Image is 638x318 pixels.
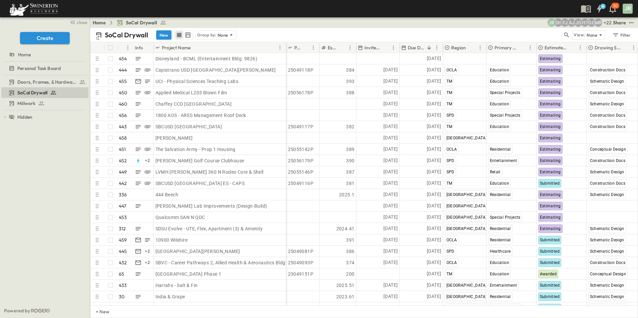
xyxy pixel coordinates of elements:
[576,44,584,52] button: Menu
[490,249,511,254] span: Healthcare
[476,44,484,52] button: Menu
[590,124,626,129] span: Construction Docs
[588,19,596,27] div: Gerrad Gerber (gerrad.gerber@swinerton.com)
[309,44,317,52] button: Menu
[1,99,87,108] a: Millwork
[590,238,624,242] span: Schematic Design
[288,271,314,277] span: 23049151P
[134,42,154,53] div: Info
[162,44,191,51] p: Project Name
[383,134,398,142] span: [DATE]
[490,170,501,174] span: Retail
[143,259,151,267] div: + 2
[593,3,606,15] button: 4
[490,215,521,220] span: Special Projects
[490,102,510,106] span: Education
[540,79,561,84] span: Estimating
[119,237,127,243] p: 459
[119,259,127,266] p: 432
[126,19,157,26] span: SoCal Drywall
[119,225,126,232] p: 312
[119,214,127,221] p: 453
[622,44,630,51] button: Sort
[490,158,517,163] span: Entertainment
[427,145,441,153] span: [DATE]
[155,180,245,187] span: SBCUSD [GEOGRAPHIC_DATA] ES - CAPS
[490,79,510,84] span: Education
[155,67,276,73] span: Capistrano USD [GEOGRAPHIC_DATA][PERSON_NAME]
[383,213,398,221] span: [DATE]
[155,259,289,266] span: SBVC - Career Pathways 2, Allied Health & Aeronautics Bldg's
[1,64,87,73] a: Personal Task Board
[155,237,188,243] span: 10900 Wilshire
[288,157,314,164] span: 25056179P
[119,89,127,96] p: 450
[155,55,258,62] span: Disneyland - BCML (Entertainment Bldg. 9826)
[446,68,457,72] span: OCLA
[610,30,633,40] button: Filter
[1,50,87,59] a: Home
[17,65,61,72] span: Personal Task Board
[433,44,441,52] button: Menu
[540,192,561,197] span: Estimating
[595,44,621,51] p: Drawing Status
[383,259,398,266] span: [DATE]
[155,214,205,221] span: Qualcomm SAN N QDC
[540,226,561,231] span: Estimating
[540,90,561,95] span: Estimating
[427,157,441,164] span: [DATE]
[427,270,441,278] span: [DATE]
[408,44,424,51] p: Due Date
[383,281,398,289] span: [DATE]
[446,136,487,140] span: [GEOGRAPHIC_DATA]
[155,157,244,164] span: [PERSON_NAME] Golf Course Clubhouse
[346,248,354,255] span: 386
[627,19,635,27] button: test
[613,19,626,26] div: Share
[540,113,561,118] span: Estimating
[540,294,560,299] span: Submitted
[490,238,511,242] span: Residential
[1,77,88,87] div: Doors, Frames, & Hardwaretest
[336,305,355,311] span: 2025.28
[155,112,246,119] span: 1800 AOS - ARES Management Roof Deck
[383,304,398,312] span: [DATE]
[383,202,398,210] span: [DATE]
[590,158,626,163] span: Construction Docs
[590,102,624,106] span: Schematic Design
[346,78,354,85] span: 393
[490,147,511,152] span: Residential
[590,181,626,186] span: Construction Docs
[135,38,143,57] div: Info
[427,259,441,266] span: [DATE]
[383,100,398,108] span: [DATE]
[446,124,452,129] span: TM
[339,44,346,51] button: Sort
[590,294,624,299] span: Schematic Design
[17,114,32,120] span: Hidden
[346,180,354,187] span: 381
[20,32,70,44] button: Create
[1,87,88,98] div: SoCal Drywalltest
[155,191,179,198] span: 444 Beech
[495,44,518,51] p: Primary Market
[540,272,557,276] span: Awarded
[561,19,569,27] div: Francisco J. Sanchez (frsanchez@swinerton.com)
[124,44,132,52] button: Menu
[116,19,167,26] a: SoCal Drywall
[630,44,638,52] button: Menu
[427,89,441,96] span: [DATE]
[288,123,314,130] span: 25049117P
[540,181,560,186] span: Submitted
[490,192,511,197] span: Residential
[67,17,88,27] button: close
[425,44,433,51] button: Sort
[155,203,267,209] span: [PERSON_NAME] Lab Improvements (Design-Build)
[540,147,561,152] span: Estimating
[119,293,124,300] p: 30
[346,237,354,243] span: 391
[590,147,626,152] span: Conceptual Design
[590,260,626,265] span: Construction Docs
[623,4,633,14] div: JR
[288,146,314,153] span: 25055142P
